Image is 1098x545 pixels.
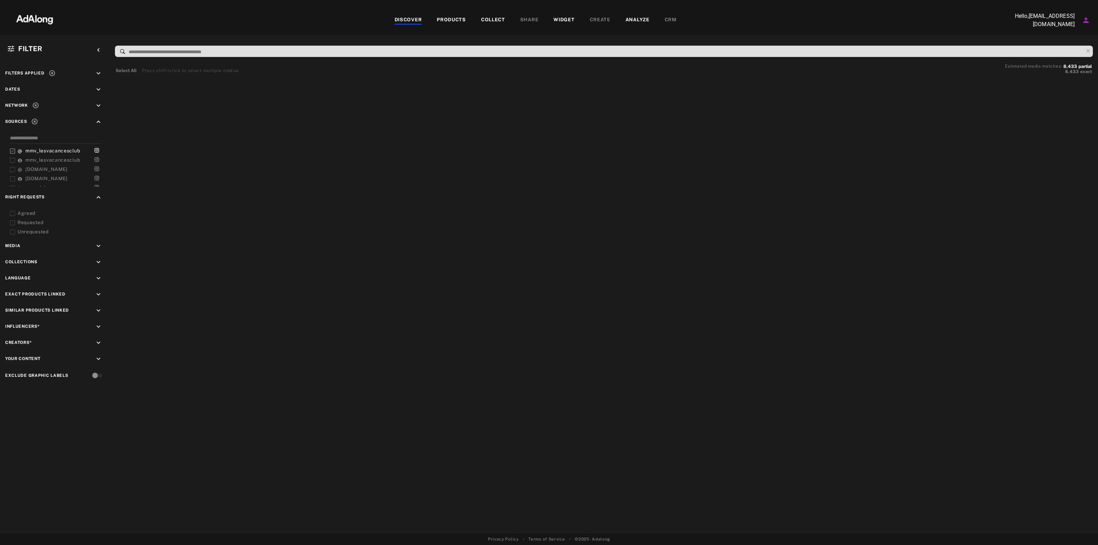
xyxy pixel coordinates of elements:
div: CRM [665,16,677,24]
i: keyboard_arrow_down [95,102,102,109]
span: [DOMAIN_NAME] [25,166,68,172]
span: • [569,536,571,542]
span: 8,433 [1063,64,1077,69]
div: WIDGET [553,16,574,24]
img: 63233d7d88ed69de3c212112c67096b6.png [4,9,65,29]
span: © 2025 - Adalong [575,536,610,542]
button: 8,433exact [1005,68,1092,75]
button: Select All [116,67,137,74]
div: PRODUCTS [437,16,466,24]
span: Dates [5,87,20,92]
div: CREATE [590,16,610,24]
i: keyboard_arrow_down [95,307,102,314]
i: keyboard_arrow_down [95,355,102,363]
i: keyboard_arrow_down [95,70,102,77]
span: mmvclub [25,185,47,190]
span: Influencers* [5,324,39,329]
span: Right Requests [5,195,45,199]
iframe: Chat Widget [1064,512,1098,545]
div: COLLECT [481,16,505,24]
span: 8,433 [1065,69,1079,74]
i: keyboard_arrow_up [95,194,102,201]
div: Press shift+click to select multiple medias [142,67,239,74]
i: keyboard_arrow_down [95,339,102,347]
a: Privacy Policy [488,536,519,542]
div: DISCOVER [395,16,422,24]
span: mmv_lesvacancesclub [25,148,80,153]
span: Media [5,243,21,248]
i: keyboard_arrow_up [95,118,102,126]
div: Exclude Graphic Labels [5,372,68,379]
span: Sources [5,119,27,124]
i: keyboard_arrow_down [95,275,102,282]
span: mmv_lesvacancesclub [25,157,80,163]
div: Widget de chat [1064,512,1098,545]
button: 8,433partial [1063,65,1092,68]
span: • [523,536,525,542]
span: Similar Products Linked [5,308,69,313]
span: Language [5,276,31,280]
a: Terms of Service [528,536,565,542]
span: Filter [18,45,43,53]
i: keyboard_arrow_down [95,242,102,250]
i: keyboard_arrow_down [95,291,102,298]
button: Account settings [1080,14,1092,26]
span: Collections [5,259,37,264]
span: Creators* [5,340,32,345]
span: Network [5,103,28,108]
span: [DOMAIN_NAME] [25,176,68,181]
i: keyboard_arrow_down [95,86,102,93]
div: SHARE [520,16,539,24]
i: keyboard_arrow_down [95,323,102,331]
span: Estimated media matches: [1005,64,1062,69]
div: Agreed [17,210,105,217]
span: Exact Products Linked [5,292,66,297]
span: Filters applied [5,71,45,76]
i: keyboard_arrow_left [95,46,102,54]
i: keyboard_arrow_down [95,258,102,266]
span: Your Content [5,356,40,361]
div: ANALYZE [626,16,650,24]
div: Requested [17,219,105,226]
p: Hello, [EMAIL_ADDRESS][DOMAIN_NAME] [1006,12,1075,28]
div: Unrequested [17,228,105,235]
